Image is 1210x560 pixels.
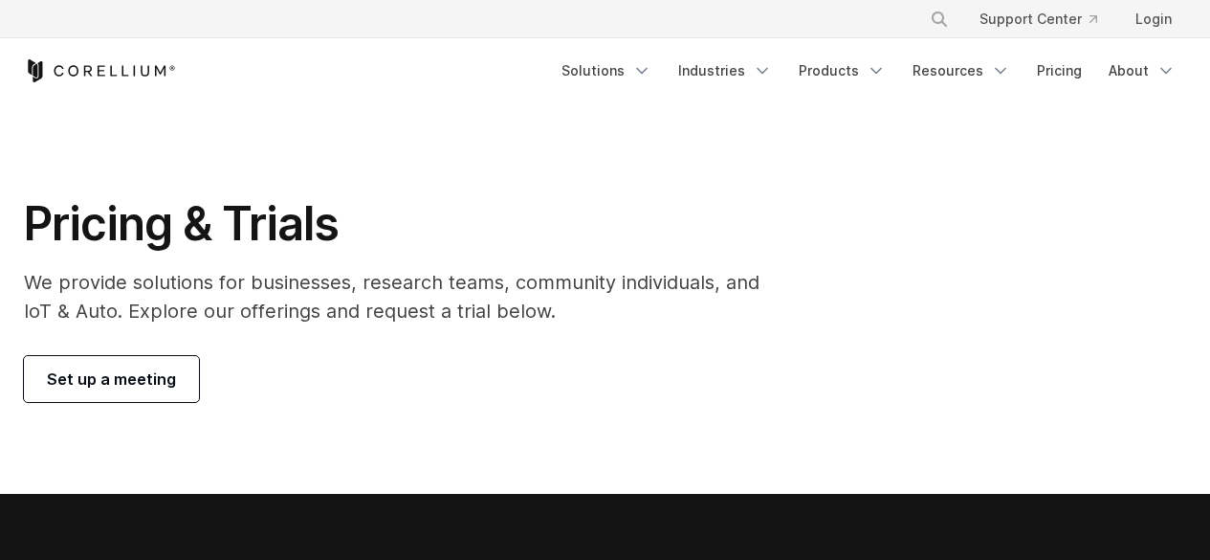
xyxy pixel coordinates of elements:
p: We provide solutions for businesses, research teams, community individuals, and IoT & Auto. Explo... [24,268,786,325]
a: Pricing [1025,54,1093,88]
a: Set up a meeting [24,356,199,402]
button: Search [922,2,957,36]
a: Industries [667,54,783,88]
a: Solutions [550,54,663,88]
a: About [1097,54,1187,88]
a: Resources [901,54,1022,88]
div: Navigation Menu [907,2,1187,36]
span: Set up a meeting [47,368,176,391]
a: Login [1120,2,1187,36]
h1: Pricing & Trials [24,195,786,253]
a: Support Center [964,2,1112,36]
div: Navigation Menu [550,54,1187,88]
a: Products [787,54,897,88]
a: Corellium Home [24,59,176,82]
